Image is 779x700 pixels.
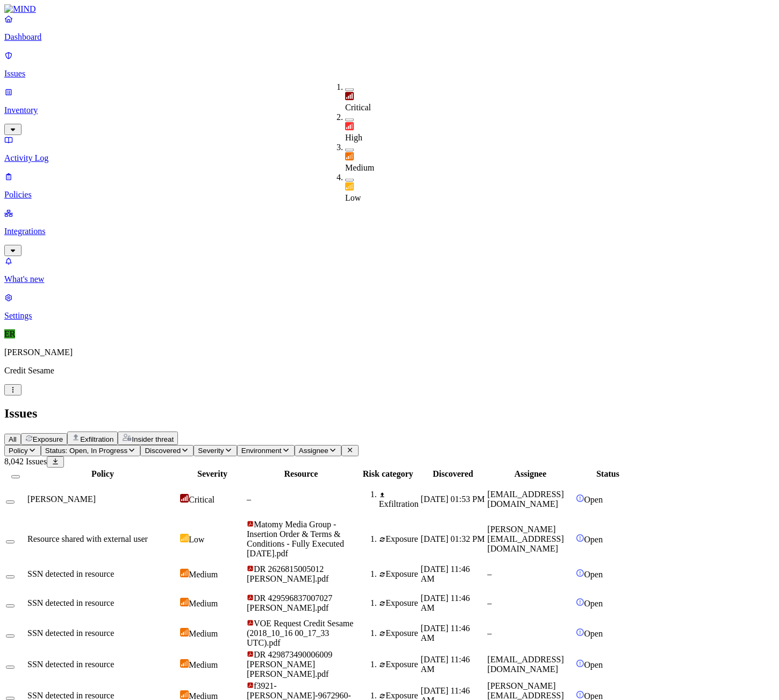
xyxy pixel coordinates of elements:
img: status-open [576,659,584,668]
span: Severity [198,447,224,455]
span: DR 429596837007027 [PERSON_NAME].pdf [247,593,332,612]
div: Exfiltration [379,490,419,509]
a: What's new [4,256,775,284]
span: [DATE] 01:32 PM [421,534,485,543]
img: status-open [576,569,584,577]
p: Credit Sesame [4,366,775,376]
span: SSN detected in resource [27,569,114,578]
p: Integrations [4,227,775,236]
span: SSN detected in resource [27,691,114,700]
img: severity-low [345,182,354,191]
div: Exposure [379,628,419,638]
span: Low [189,535,204,544]
span: Medium [189,629,218,638]
div: Exposure [379,569,419,579]
div: Risk category [358,469,419,479]
span: – [247,494,251,504]
span: Open [584,535,603,544]
div: Policy [27,469,178,479]
button: Select row [6,604,15,607]
span: High [345,133,362,142]
button: Select row [6,500,15,504]
span: 8,042 Issues [4,457,47,466]
img: status-open [576,494,584,503]
img: severity-medium [180,690,189,699]
span: [DATE] 11:46 AM [421,655,470,674]
span: Matomy Media Group - Insertion Order & Terms & Conditions - Fully Executed [DATE].pdf [247,520,344,558]
span: [DATE] 11:46 AM [421,564,470,583]
button: Select row [6,540,15,543]
button: Select row [6,697,15,700]
span: – [488,598,492,607]
div: Exposure [379,598,419,608]
button: Select row [6,634,15,638]
a: Issues [4,51,775,79]
p: Issues [4,69,775,79]
span: Medium [189,599,218,608]
img: adobe-pdf [247,619,254,626]
p: What's new [4,274,775,284]
span: Exfiltration [80,435,113,443]
img: status-open [576,534,584,542]
span: [DATE] 11:46 AM [421,624,470,642]
img: severity-medium [180,569,189,577]
p: Dashboard [4,32,775,42]
span: Policy [9,447,28,455]
span: [EMAIL_ADDRESS][DOMAIN_NAME] [488,655,564,674]
span: [DATE] 01:53 PM [421,494,485,504]
img: status-open [576,598,584,606]
span: Critical [189,495,215,504]
img: severity-medium [180,598,189,606]
span: Medium [189,570,218,579]
span: [EMAIL_ADDRESS][DOMAIN_NAME] [488,490,564,508]
img: status-open [576,628,584,637]
div: Exposure [379,534,419,544]
span: Environment [241,447,282,455]
span: Discovered [145,447,181,455]
p: Settings [4,311,775,321]
p: Inventory [4,105,775,115]
span: Medium [345,163,374,172]
span: [PERSON_NAME][EMAIL_ADDRESS][DOMAIN_NAME] [488,525,564,553]
span: Open [584,629,603,638]
img: adobe-pdf [247,520,254,527]
span: VOE Request Credit Sesame (2018_10_16 00_17_33 UTC).pdf [247,619,353,647]
span: – [488,628,492,638]
a: Activity Log [4,135,775,163]
h2: Issues [4,406,775,421]
span: All [9,435,17,443]
span: Open [584,599,603,608]
span: Open [584,495,603,504]
img: severity-medium [180,628,189,637]
div: Severity [180,469,245,479]
a: Inventory [4,87,775,133]
span: Medium [189,660,218,669]
span: DR 2626815005012 [PERSON_NAME].pdf [247,564,328,583]
img: adobe-pdf [247,565,254,572]
span: Resource shared with external user [27,534,148,543]
span: Assignee [299,447,328,455]
span: [DATE] 11:46 AM [421,593,470,612]
div: Exposure [379,660,419,669]
p: Activity Log [4,153,775,163]
a: Settings [4,293,775,321]
div: Status [576,469,640,479]
span: Critical [345,103,371,112]
img: MIND [4,4,36,14]
img: severity-high [345,122,354,131]
div: Assignee [488,469,574,479]
img: adobe-pdf [247,682,254,689]
div: Discovered [421,469,485,479]
img: adobe-pdf [247,594,254,601]
span: SSN detected in resource [27,598,114,607]
span: DR 429873490006009 [PERSON_NAME] [PERSON_NAME].pdf [247,650,332,678]
a: Integrations [4,208,775,254]
button: Select row [6,666,15,669]
span: Exposure [33,435,63,443]
img: status-open [576,690,584,699]
p: Policies [4,190,775,200]
img: severity-critical [345,92,354,101]
a: MIND [4,4,775,14]
button: Select row [6,575,15,578]
span: SSN detected in resource [27,628,114,638]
